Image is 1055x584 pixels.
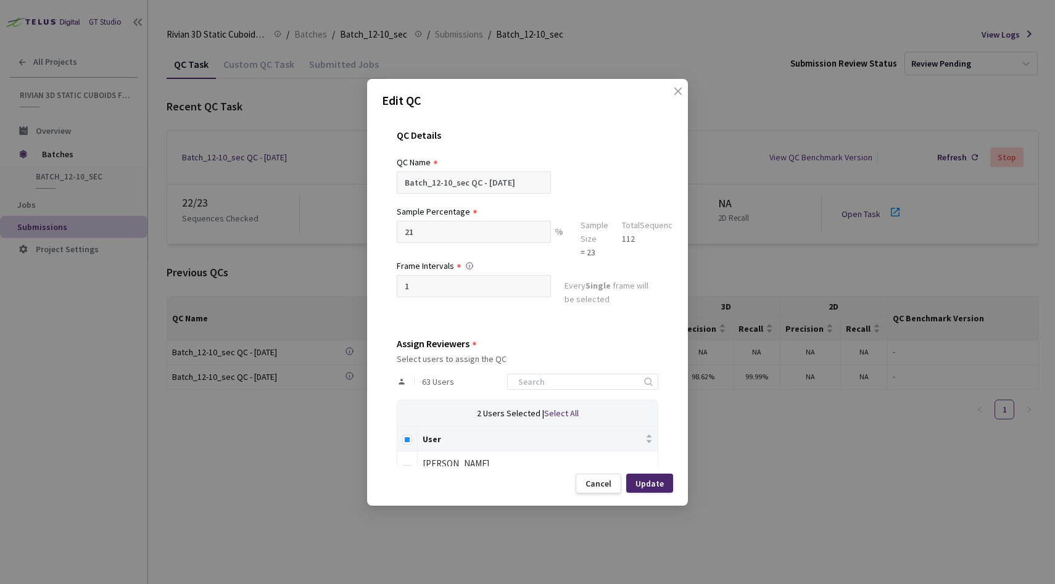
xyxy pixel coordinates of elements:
[397,205,470,218] div: Sample Percentage
[397,221,551,243] input: e.g. 10
[423,434,643,443] span: User
[581,218,608,245] div: Sample Size
[565,279,658,308] div: Every frame will be selected
[397,338,470,349] div: Assign Reviewers
[661,86,681,106] button: Close
[418,427,658,451] th: User
[581,245,608,259] div: = 23
[397,259,454,273] div: Frame Intervals
[397,155,431,169] div: QC Name
[397,354,658,364] div: Select users to assign the QC
[382,91,673,110] p: Edit QC
[423,456,653,471] div: [PERSON_NAME]
[477,408,544,419] span: 2 Users Selected |
[673,86,683,121] span: close
[397,130,658,155] div: QC Details
[622,232,682,245] div: 112
[422,377,454,387] span: 63 Users
[511,374,642,389] input: Search
[551,221,567,259] div: %
[544,408,579,419] span: Select All
[622,218,682,232] div: Total Sequences
[585,479,611,488] div: Cancel
[635,478,664,488] div: Update
[585,280,611,291] strong: Single
[397,275,551,297] input: Enter frame interval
